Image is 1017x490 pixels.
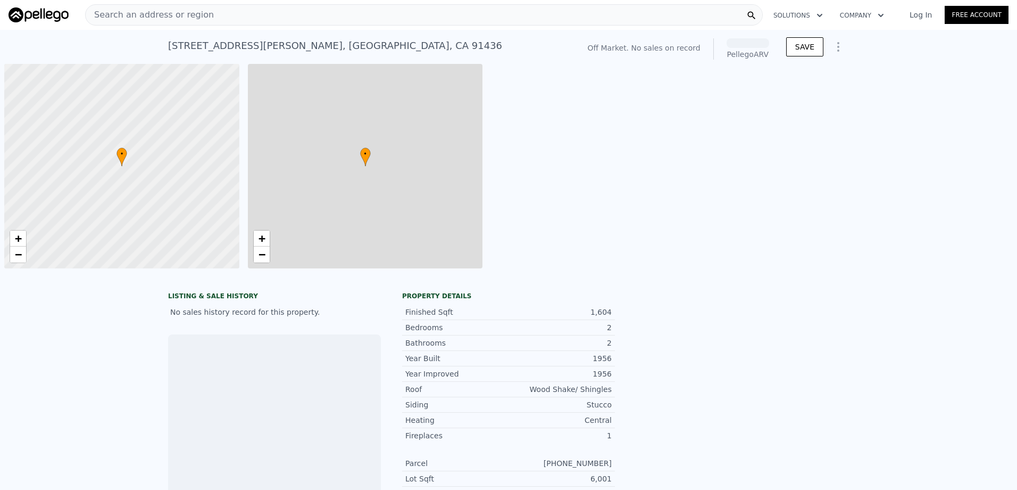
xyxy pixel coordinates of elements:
[10,247,26,263] a: Zoom out
[9,7,69,22] img: Pellego
[405,399,508,410] div: Siding
[360,149,371,159] span: •
[405,473,508,484] div: Lot Sqft
[508,415,612,426] div: Central
[168,303,381,322] div: No sales history record for this property.
[828,36,849,58] button: Show Options
[765,6,831,25] button: Solutions
[587,43,700,53] div: Off Market. No sales on record
[254,231,270,247] a: Zoom in
[405,415,508,426] div: Heating
[168,38,502,53] div: [STREET_ADDRESS][PERSON_NAME] , [GEOGRAPHIC_DATA] , CA 91436
[405,369,508,379] div: Year Improved
[727,49,769,60] div: Pellego ARV
[897,10,945,20] a: Log In
[15,232,22,245] span: +
[508,307,612,317] div: 1,604
[786,37,823,56] button: SAVE
[945,6,1008,24] a: Free Account
[405,353,508,364] div: Year Built
[405,338,508,348] div: Bathrooms
[405,322,508,333] div: Bedrooms
[508,458,612,469] div: [PHONE_NUMBER]
[360,148,371,166] div: •
[116,149,127,159] span: •
[168,292,381,303] div: LISTING & SALE HISTORY
[508,369,612,379] div: 1956
[405,458,508,469] div: Parcel
[405,307,508,317] div: Finished Sqft
[258,232,265,245] span: +
[254,247,270,263] a: Zoom out
[10,231,26,247] a: Zoom in
[508,430,612,441] div: 1
[86,9,214,21] span: Search an address or region
[258,248,265,261] span: −
[402,292,615,300] div: Property details
[508,353,612,364] div: 1956
[508,473,612,484] div: 6,001
[405,430,508,441] div: Fireplaces
[508,338,612,348] div: 2
[831,6,893,25] button: Company
[508,384,612,395] div: Wood Shake/ Shingles
[508,322,612,333] div: 2
[405,384,508,395] div: Roof
[116,148,127,166] div: •
[15,248,22,261] span: −
[508,399,612,410] div: Stucco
